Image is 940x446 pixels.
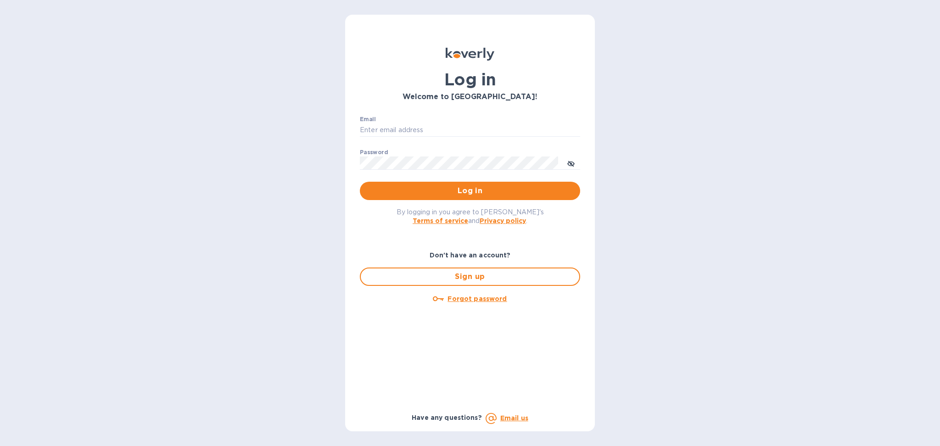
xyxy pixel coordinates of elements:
[367,185,573,196] span: Log in
[448,295,507,302] u: Forgot password
[368,271,572,282] span: Sign up
[360,268,580,286] button: Sign up
[397,208,544,224] span: By logging in you agree to [PERSON_NAME]'s and .
[360,150,388,155] label: Password
[360,93,580,101] h3: Welcome to [GEOGRAPHIC_DATA]!
[413,217,468,224] a: Terms of service
[562,154,580,172] button: toggle password visibility
[480,217,526,224] a: Privacy policy
[500,414,528,422] a: Email us
[360,70,580,89] h1: Log in
[412,414,482,421] b: Have any questions?
[360,182,580,200] button: Log in
[360,123,580,137] input: Enter email address
[360,117,376,122] label: Email
[430,251,511,259] b: Don't have an account?
[446,48,494,61] img: Koverly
